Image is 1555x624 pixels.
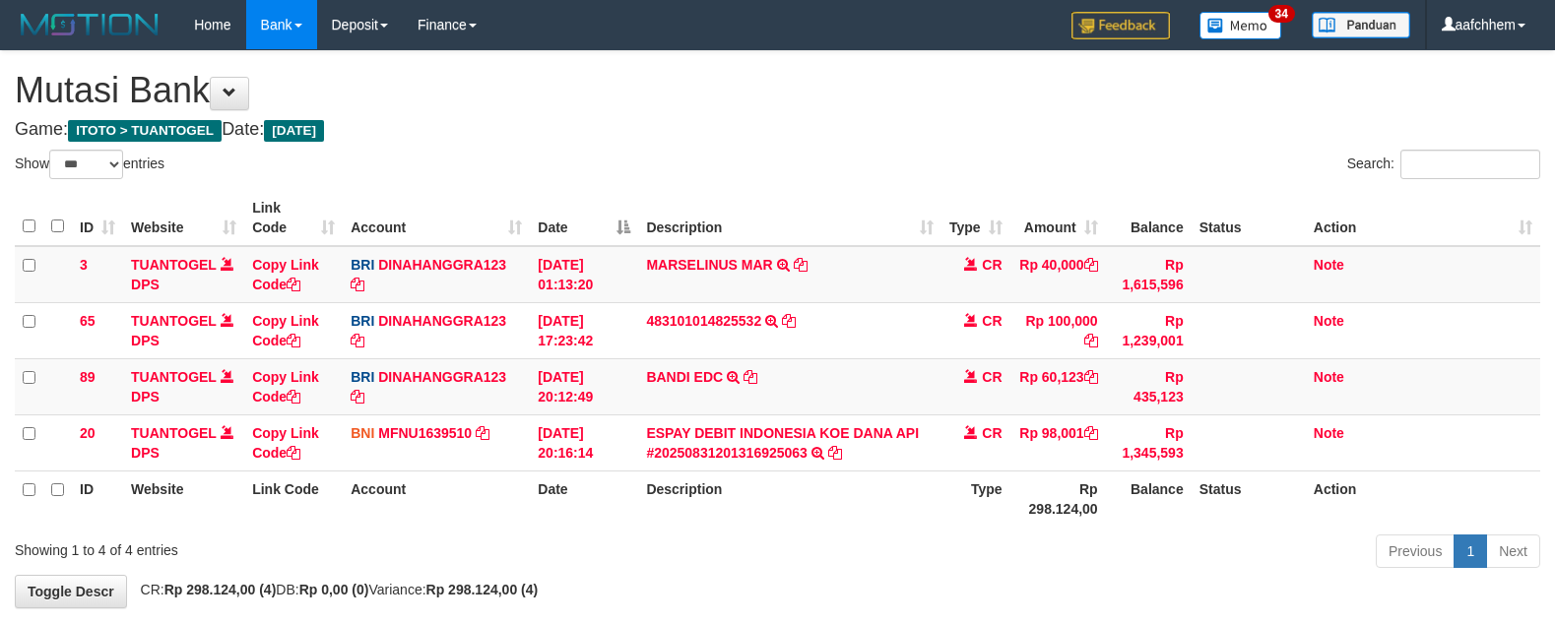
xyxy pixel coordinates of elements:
th: Rp 298.124,00 [1010,470,1106,527]
span: CR [982,257,1002,273]
td: DPS [123,302,244,358]
span: 20 [80,425,96,441]
a: Note [1314,425,1344,441]
span: ITOTO > TUANTOGEL [68,120,222,142]
label: Search: [1347,150,1540,179]
span: CR: DB: Variance: [131,582,539,597]
a: DINAHANGGRA123 [378,369,506,385]
img: Feedback.jpg [1071,12,1170,39]
th: Action [1306,470,1540,527]
th: Balance [1106,470,1192,527]
span: BRI [351,313,374,329]
h4: Game: Date: [15,120,1540,140]
td: Rp 1,239,001 [1106,302,1192,358]
td: Rp 100,000 [1010,302,1106,358]
th: Website [123,470,244,527]
td: DPS [123,246,244,303]
td: [DATE] 17:23:42 [530,302,638,358]
span: CR [982,313,1002,329]
td: [DATE] 20:16:14 [530,414,638,470]
th: ID: activate to sort column ascending [72,190,123,246]
td: Rp 435,123 [1106,358,1192,414]
a: BANDI EDC [646,369,723,385]
img: Button%20Memo.svg [1199,12,1282,39]
a: Copy BANDI EDC to clipboard [744,369,757,385]
label: Show entries [15,150,164,179]
td: Rp 98,001 [1010,414,1106,470]
a: MFNU1639510 [378,425,472,441]
td: Rp 40,000 [1010,246,1106,303]
a: Copy Link Code [252,369,319,405]
td: Rp 60,123 [1010,358,1106,414]
a: Copy Rp 100,000 to clipboard [1084,333,1098,348]
a: Copy MARSELINUS MAR to clipboard [794,257,808,273]
th: Link Code [244,470,343,527]
th: Description [638,470,940,527]
th: Description: activate to sort column ascending [638,190,940,246]
a: Copy DINAHANGGRA123 to clipboard [351,389,364,405]
span: [DATE] [264,120,324,142]
span: CR [982,425,1002,441]
a: Copy Link Code [252,313,319,348]
a: TUANTOGEL [131,425,217,441]
th: Link Code: activate to sort column ascending [244,190,343,246]
strong: Rp 298.124,00 (4) [426,582,539,597]
a: TUANTOGEL [131,369,217,385]
a: Note [1314,369,1344,385]
a: Copy 483101014825532 to clipboard [782,313,796,329]
a: Previous [1376,534,1455,568]
a: Copy Link Code [252,425,319,461]
a: Copy DINAHANGGRA123 to clipboard [351,333,364,348]
a: Copy Rp 40,000 to clipboard [1084,257,1098,273]
th: Date [530,470,638,527]
th: Account: activate to sort column ascending [343,190,530,246]
th: Status [1192,190,1306,246]
strong: Rp 0,00 (0) [299,582,369,597]
a: Copy Rp 60,123 to clipboard [1084,369,1098,385]
span: CR [982,369,1002,385]
td: DPS [123,414,244,470]
th: Date: activate to sort column descending [530,190,638,246]
img: MOTION_logo.png [15,10,164,39]
a: Copy Link Code [252,257,319,292]
a: Note [1314,313,1344,329]
span: BRI [351,369,374,385]
a: Note [1314,257,1344,273]
span: BRI [351,257,374,273]
span: BNI [351,425,374,441]
a: DINAHANGGRA123 [378,313,506,329]
img: panduan.png [1312,12,1410,38]
a: TUANTOGEL [131,313,217,329]
div: Showing 1 to 4 of 4 entries [15,532,633,560]
span: 65 [80,313,96,329]
input: Search: [1400,150,1540,179]
th: Type: activate to sort column ascending [941,190,1010,246]
th: Balance [1106,190,1192,246]
a: Copy DINAHANGGRA123 to clipboard [351,277,364,292]
span: 34 [1268,5,1295,23]
td: [DATE] 20:12:49 [530,358,638,414]
td: Rp 1,615,596 [1106,246,1192,303]
h1: Mutasi Bank [15,71,1540,110]
span: 89 [80,369,96,385]
select: Showentries [49,150,123,179]
td: DPS [123,358,244,414]
span: 3 [80,257,88,273]
a: Copy MFNU1639510 to clipboard [476,425,489,441]
th: ID [72,470,123,527]
th: Amount: activate to sort column ascending [1010,190,1106,246]
a: DINAHANGGRA123 [378,257,506,273]
a: ESPAY DEBIT INDONESIA KOE DANA API #20250831201316925063 [646,425,919,461]
a: Next [1486,534,1540,568]
th: Account [343,470,530,527]
a: 1 [1454,534,1487,568]
a: TUANTOGEL [131,257,217,273]
a: Copy Rp 98,001 to clipboard [1084,425,1098,441]
th: Action: activate to sort column ascending [1306,190,1540,246]
th: Website: activate to sort column ascending [123,190,244,246]
strong: Rp 298.124,00 (4) [164,582,277,597]
a: 483101014825532 [646,313,761,329]
th: Type [941,470,1010,527]
a: MARSELINUS MAR [646,257,772,273]
td: Rp 1,345,593 [1106,414,1192,470]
